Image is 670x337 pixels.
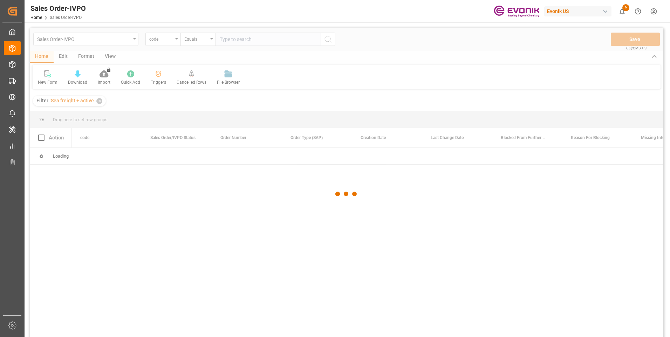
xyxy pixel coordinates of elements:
[30,15,42,20] a: Home
[630,4,646,19] button: Help Center
[614,4,630,19] button: show 6 new notifications
[494,5,539,18] img: Evonik-brand-mark-Deep-Purple-RGB.jpeg_1700498283.jpeg
[544,6,611,16] div: Evonik US
[622,4,629,11] span: 6
[30,3,86,14] div: Sales Order-IVPO
[544,5,614,18] button: Evonik US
